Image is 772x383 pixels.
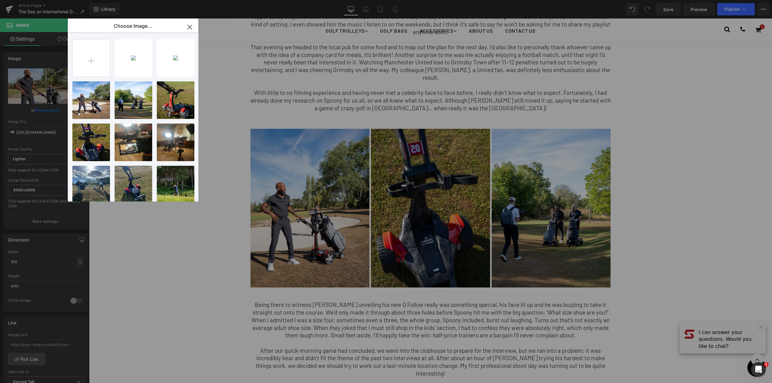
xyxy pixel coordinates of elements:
span: 1 [764,362,769,367]
img: f779f43d-480f-4277-bb1a-452f2d108217 [173,55,178,60]
p: Being there to witness [PERSON_NAME] unveiling his new Q Follow really was something special, his... [161,283,522,321]
p: After our quick-morning game had concluded, we went into the clubhouse to prepare for the intervi... [161,328,522,359]
img: d4d117ee-b3c0-4d00-83ae-b1c64b52c4f9 [131,55,136,60]
p: That evening we headed to the local pub for some food and to map out the plan for the next day. I... [161,25,522,63]
p: With little to no filming experience and having never met a celebrity face to face before, I real... [161,71,522,93]
p: Choose Image... [114,23,152,29]
iframe: Intercom live chat [751,362,766,377]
